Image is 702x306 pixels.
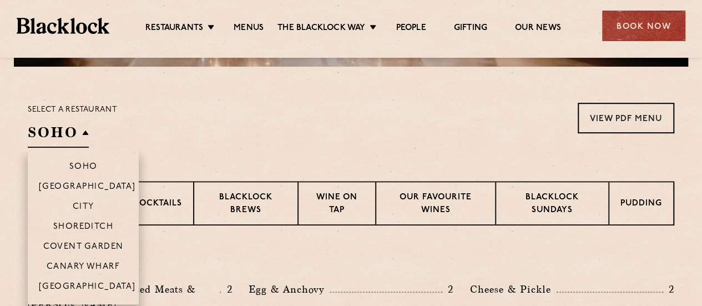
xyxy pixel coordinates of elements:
[515,23,561,35] a: Our News
[43,242,124,253] p: Covent Garden
[133,198,182,212] p: Cocktails
[277,23,365,35] a: The Blacklock Way
[620,198,662,212] p: Pudding
[387,192,483,218] p: Our favourite wines
[454,23,487,35] a: Gifting
[578,103,674,133] a: View PDF Menu
[205,192,286,218] p: Blacklock Brews
[47,262,120,273] p: Canary Wharf
[39,182,136,193] p: [GEOGRAPHIC_DATA]
[249,282,330,297] p: Egg & Anchovy
[53,222,114,233] p: Shoreditch
[234,23,264,35] a: Menus
[145,23,203,35] a: Restaurants
[310,192,364,218] p: Wine on Tap
[28,253,674,268] h3: Pre Chop Bites
[663,282,674,297] p: 2
[73,202,94,213] p: City
[17,18,109,33] img: BL_Textured_Logo-footer-cropped.svg
[507,192,597,218] p: Blacklock Sundays
[69,162,98,173] p: Soho
[221,282,232,297] p: 2
[470,282,557,297] p: Cheese & Pickle
[396,23,426,35] a: People
[39,282,136,293] p: [GEOGRAPHIC_DATA]
[28,103,117,117] p: Select a restaurant
[28,123,89,148] h2: SOHO
[602,11,685,41] div: Book Now
[442,282,453,297] p: 2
